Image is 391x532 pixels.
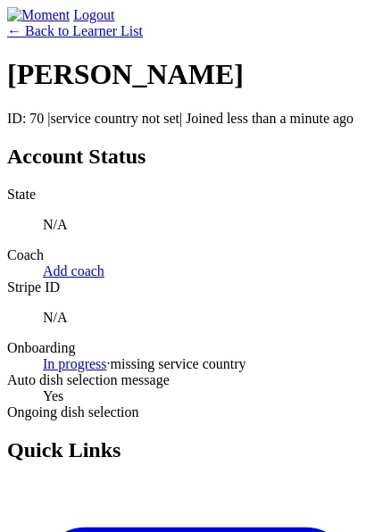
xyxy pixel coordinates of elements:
[7,279,384,295] dt: Stripe ID
[7,404,384,420] dt: Ongoing dish selection
[73,7,114,22] a: Logout
[7,58,384,91] h1: [PERSON_NAME]
[43,310,384,326] p: N/A
[7,187,384,203] dt: State
[7,111,384,127] p: ID: 70 | | Joined less than a minute ago
[7,7,70,23] img: Moment
[43,217,384,233] p: N/A
[43,263,104,278] a: Add coach
[7,247,384,263] dt: Coach
[7,372,384,388] dt: Auto dish selection message
[51,111,179,126] span: service country not set
[111,356,246,371] span: missing service country
[43,356,107,371] a: In progress
[43,388,63,403] span: Yes
[7,340,384,356] dt: Onboarding
[7,23,143,38] a: ← Back to Learner List
[107,356,111,371] span: ·
[7,145,384,169] h2: Account Status
[7,438,384,462] h2: Quick Links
